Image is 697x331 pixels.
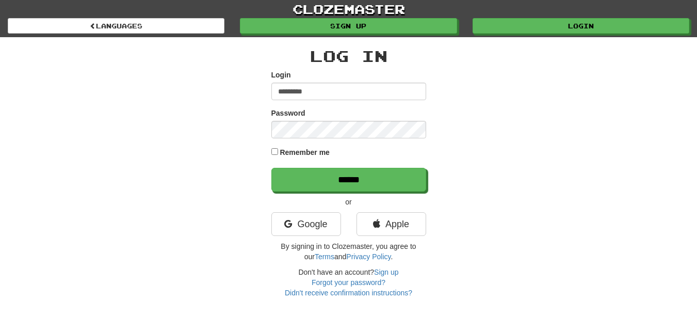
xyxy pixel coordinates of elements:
[356,212,426,236] a: Apple
[8,18,224,34] a: Languages
[285,289,412,297] a: Didn't receive confirmation instructions?
[280,147,330,157] label: Remember me
[312,278,385,287] a: Forgot your password?
[374,268,398,276] a: Sign up
[346,253,391,261] a: Privacy Policy
[240,18,457,34] a: Sign up
[271,267,426,298] div: Don't have an account?
[315,253,334,261] a: Terms
[271,108,305,118] label: Password
[271,70,291,80] label: Login
[473,18,689,34] a: Login
[271,241,426,262] p: By signing in to Clozemaster, you agree to our and .
[271,212,341,236] a: Google
[271,197,426,207] p: or
[271,48,426,65] h2: Log In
